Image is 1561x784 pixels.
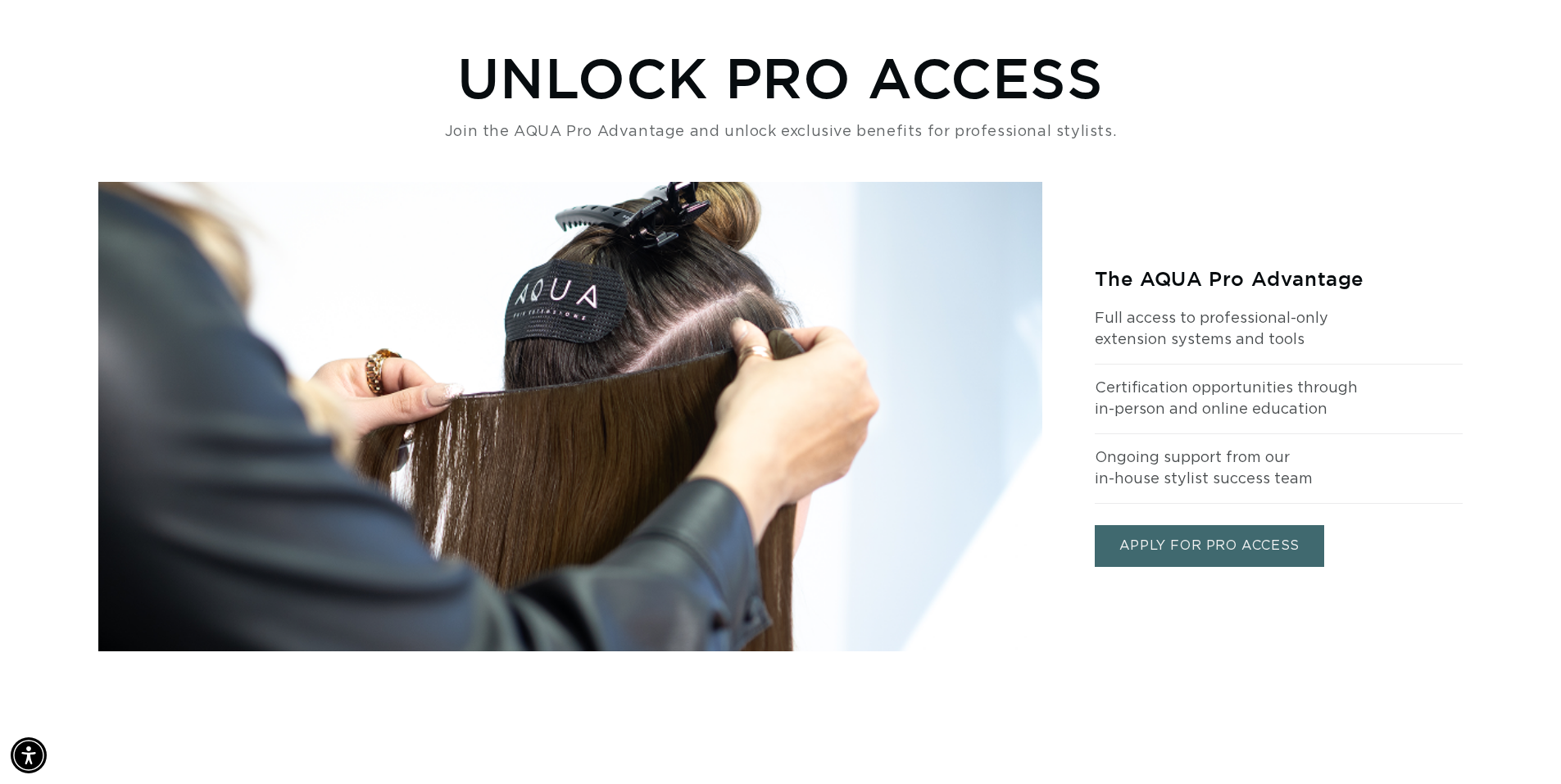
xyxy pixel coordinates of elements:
[1095,378,1463,420] p: Certification opportunities through in-person and online education
[1095,308,1463,351] p: Full access to professional-only extension systems and tools
[1095,265,1463,291] h2: The AQUA Pro Advantage
[11,737,47,773] div: Accessibility Menu
[1095,447,1463,490] p: Ongoing support from our in-house stylist success team
[457,74,1103,82] h2: UNLOCK PRO ACCESS
[1095,525,1324,567] a: APPLY FOR PRO ACCESS
[445,121,1116,143] p: Join the AQUA Pro Advantage and unlock exclusive benefits for professional stylists.
[1479,705,1561,784] iframe: Chat Widget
